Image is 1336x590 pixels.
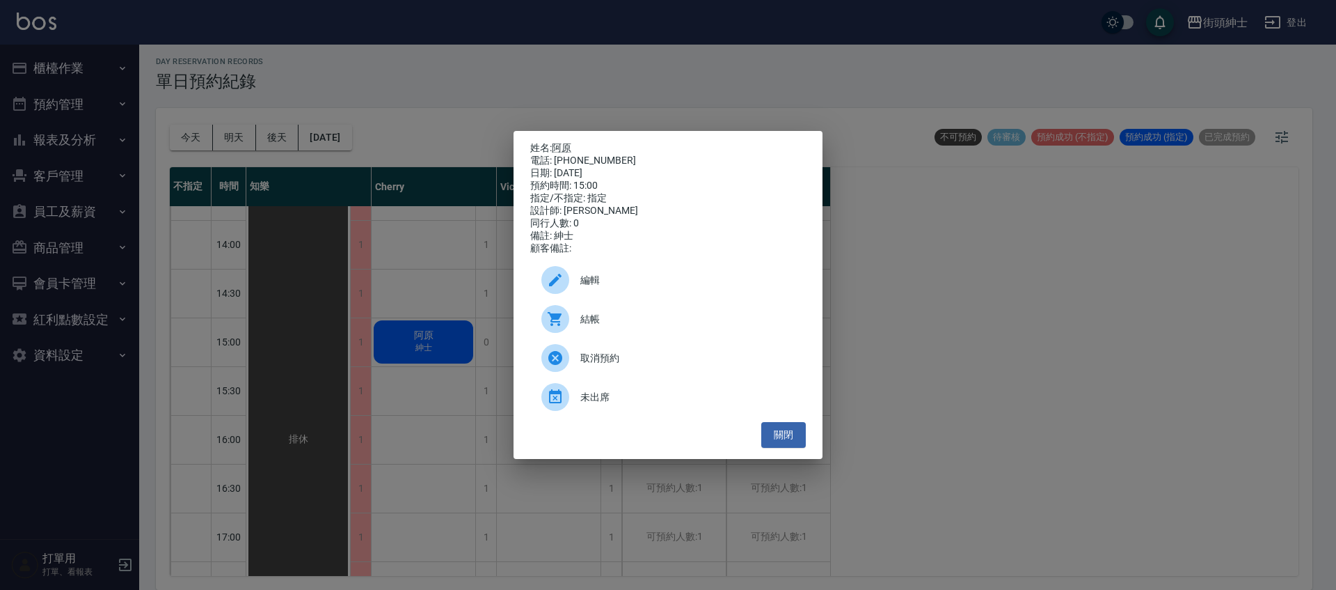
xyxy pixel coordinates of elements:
a: 結帳 [530,300,806,339]
div: 備註: 紳士 [530,230,806,242]
a: 阿原 [552,142,571,153]
div: 取消預約 [530,339,806,378]
div: 日期: [DATE] [530,167,806,180]
span: 取消預約 [580,351,795,366]
div: 編輯 [530,261,806,300]
div: 未出席 [530,378,806,417]
div: 指定/不指定: 指定 [530,192,806,205]
div: 預約時間: 15:00 [530,180,806,192]
div: 同行人數: 0 [530,217,806,230]
div: 電話: [PHONE_NUMBER] [530,155,806,167]
p: 姓名: [530,142,806,155]
span: 編輯 [580,273,795,288]
div: 設計師: [PERSON_NAME] [530,205,806,217]
button: 關閉 [761,422,806,448]
span: 結帳 [580,312,795,327]
span: 未出席 [580,390,795,405]
div: 顧客備註: [530,242,806,255]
